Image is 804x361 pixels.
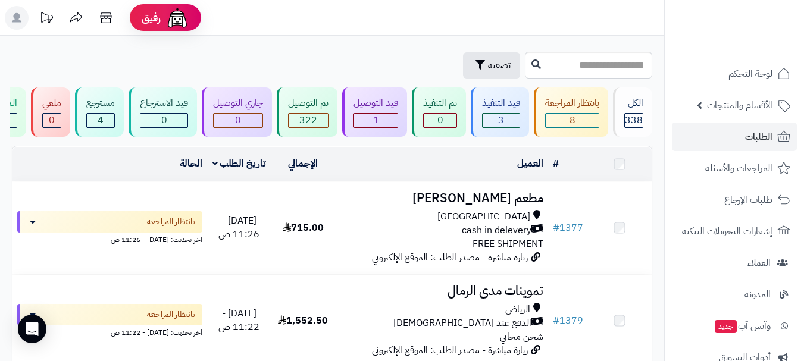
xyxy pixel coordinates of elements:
[553,156,559,171] a: #
[17,325,202,338] div: اخر تحديث: [DATE] - 11:22 ص
[218,306,259,334] span: [DATE] - 11:22 ص
[462,224,531,237] span: cash in delevery
[672,123,797,151] a: الطلبات
[213,96,263,110] div: جاري التوصيل
[288,156,318,171] a: الإجمالي
[488,58,511,73] span: تصفية
[340,192,543,205] h3: مطعم [PERSON_NAME]
[715,320,737,333] span: جديد
[553,221,583,235] a: #1377
[283,221,324,235] span: 715.00
[672,186,797,214] a: طلبات الإرجاع
[212,156,267,171] a: تاريخ الطلب
[546,114,599,127] div: 8
[274,87,340,137] a: تم التوصيل 322
[147,309,195,321] span: بانتظار المراجعة
[505,303,530,316] span: الرياض
[340,87,409,137] a: قيد التوصيل 1
[553,313,559,328] span: #
[32,6,61,33] a: تحديثات المنصة
[299,113,317,127] span: 322
[570,113,575,127] span: 8
[43,114,61,127] div: 0
[724,192,772,208] span: طلبات الإرجاع
[424,114,456,127] div: 0
[682,223,772,240] span: إشعارات التحويلات البنكية
[161,113,167,127] span: 0
[393,316,531,330] span: الدفع عند [DEMOGRAPHIC_DATA]
[672,59,797,88] a: لوحة التحكم
[340,284,543,298] h3: تموينات مدى الرمال
[140,96,188,110] div: قيد الاسترجاع
[278,313,328,328] span: 1,552.50
[409,87,468,137] a: تم التنفيذ 0
[482,96,520,110] div: قيد التنفيذ
[747,255,771,271] span: العملاء
[180,156,202,171] a: الحالة
[372,343,528,357] span: زيارة مباشرة - مصدر الطلب: الموقع الإلكتروني
[140,114,187,127] div: 0
[468,87,531,137] a: قيد التنفيذ 3
[498,113,504,127] span: 3
[728,65,772,82] span: لوحة التحكم
[86,96,115,110] div: مسترجع
[165,6,189,30] img: ai-face.png
[553,313,583,328] a: #1379
[672,249,797,277] a: العملاء
[372,250,528,265] span: زيارة مباشرة - مصدر الطلب: الموقع الإلكتروني
[87,114,114,127] div: 4
[147,216,195,228] span: بانتظار المراجعة
[42,96,61,110] div: ملغي
[289,114,328,127] div: 322
[235,113,241,127] span: 0
[288,96,329,110] div: تم التوصيل
[49,113,55,127] span: 0
[353,96,398,110] div: قيد التوصيل
[531,87,611,137] a: بانتظار المراجعة 8
[423,96,457,110] div: تم التنفيذ
[218,214,259,241] span: [DATE] - 11:26 ص
[625,113,643,127] span: 338
[73,87,126,137] a: مسترجع 4
[714,318,771,334] span: وآتس آب
[553,221,559,235] span: #
[707,97,772,114] span: الأقسام والمنتجات
[142,11,161,25] span: رفيق
[611,87,655,137] a: الكل338
[624,96,643,110] div: الكل
[744,286,771,303] span: المدونة
[672,280,797,309] a: المدونة
[126,87,199,137] a: قيد الاسترجاع 0
[745,128,772,145] span: الطلبات
[672,217,797,246] a: إشعارات التحويلات البنكية
[517,156,543,171] a: العميل
[17,233,202,245] div: اخر تحديث: [DATE] - 11:26 ص
[672,312,797,340] a: وآتس آبجديد
[354,114,398,127] div: 1
[373,113,379,127] span: 1
[29,87,73,137] a: ملغي 0
[98,113,104,127] span: 4
[18,315,46,343] div: Open Intercom Messenger
[672,154,797,183] a: المراجعات والأسئلة
[705,160,772,177] span: المراجعات والأسئلة
[545,96,599,110] div: بانتظار المراجعة
[483,114,520,127] div: 3
[437,113,443,127] span: 0
[473,237,543,251] span: FREE SHIPMENT
[723,29,793,54] img: logo-2.png
[199,87,274,137] a: جاري التوصيل 0
[463,52,520,79] button: تصفية
[437,210,530,224] span: [GEOGRAPHIC_DATA]
[500,329,543,344] span: شحن مجاني
[214,114,262,127] div: 0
